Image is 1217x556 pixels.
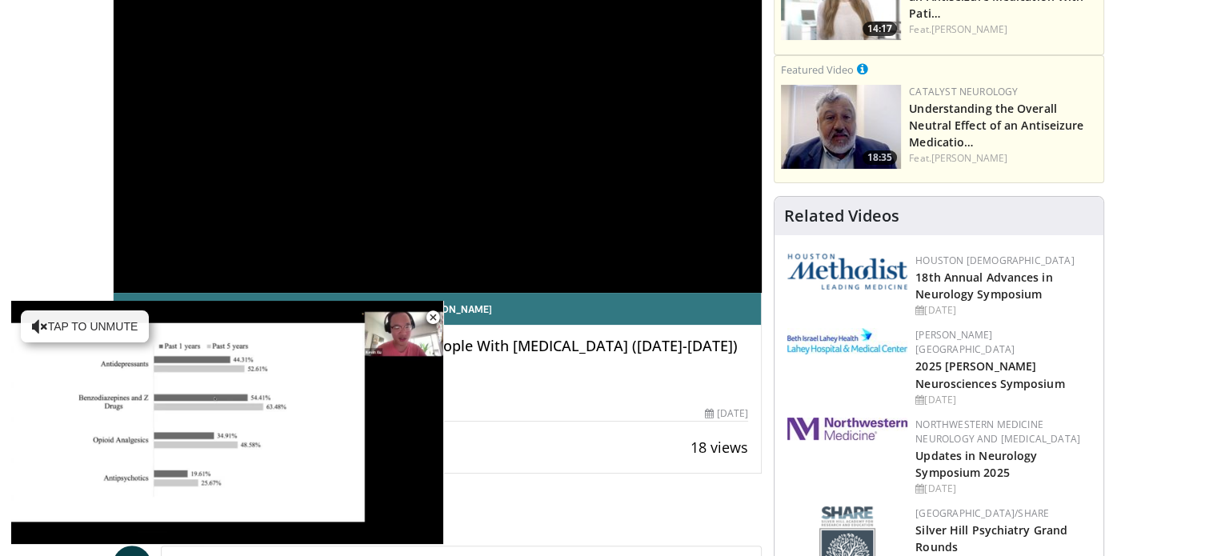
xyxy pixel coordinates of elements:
[787,328,907,354] img: e7977282-282c-4444-820d-7cc2733560fd.jpg.150x105_q85_autocrop_double_scale_upscale_version-0.2.jpg
[915,418,1080,446] a: Northwestern Medicine Neurology and [MEDICAL_DATA]
[915,254,1074,267] a: Houston [DEMOGRAPHIC_DATA]
[863,150,897,165] span: 18:35
[691,438,748,457] span: 18 views
[909,151,1097,166] div: Feat.
[915,328,1015,356] a: [PERSON_NAME][GEOGRAPHIC_DATA]
[11,301,443,545] video-js: Video Player
[915,482,1091,496] div: [DATE]
[915,358,1064,390] a: 2025 [PERSON_NAME] Neurosciences Symposium
[931,151,1007,165] a: [PERSON_NAME]
[915,448,1037,480] a: Updates in Neurology Symposium 2025
[21,310,149,342] button: Tap to unmute
[787,418,907,440] img: 2a462fb6-9365-492a-ac79-3166a6f924d8.png.150x105_q85_autocrop_double_scale_upscale_version-0.2.jpg
[931,22,1007,36] a: [PERSON_NAME]
[915,393,1091,407] div: [DATE]
[787,254,907,290] img: 5e4488cc-e109-4a4e-9fd9-73bb9237ee91.png.150x105_q85_autocrop_double_scale_upscale_version-0.2.png
[184,338,749,355] h4: The Prevalence of Comorbidities in People With [MEDICAL_DATA] ([DATE]-[DATE])
[114,293,762,325] a: Email [PERSON_NAME]
[915,506,1049,520] a: [GEOGRAPHIC_DATA]/SHARE
[781,85,901,169] img: 01bfc13d-03a0-4cb7-bbaa-2eb0a1ecb046.png.150x105_q85_crop-smart_upscale.jpg
[417,301,449,334] button: Close
[915,270,1052,302] a: 18th Annual Advances in Neurology Symposium
[784,206,899,226] h4: Related Videos
[863,22,897,36] span: 14:17
[781,62,854,77] small: Featured Video
[705,406,748,421] div: [DATE]
[909,85,1018,98] a: Catalyst Neurology
[915,303,1091,318] div: [DATE]
[909,101,1083,150] a: Understanding the Overall Neutral Effect of an Antiseizure Medicatio…
[915,522,1067,554] a: Silver Hill Psychiatry Grand Rounds
[781,85,901,169] a: 18:35
[909,22,1097,37] div: Feat.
